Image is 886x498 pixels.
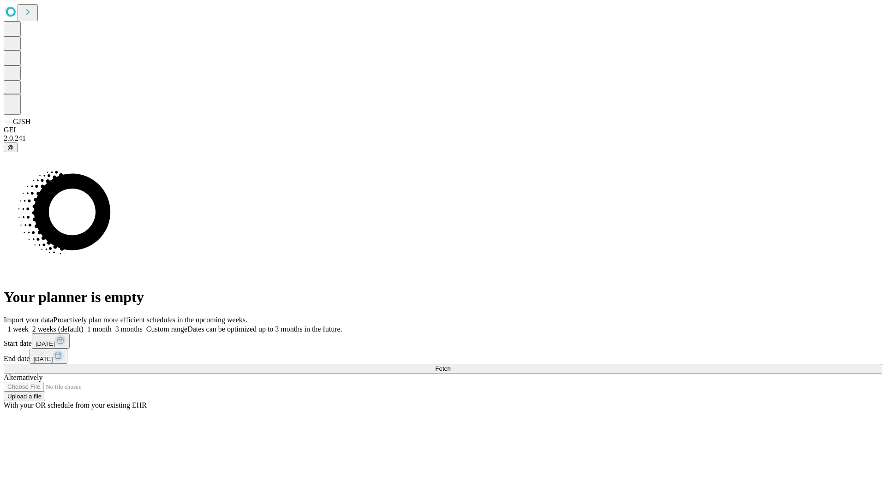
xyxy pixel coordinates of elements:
div: Start date [4,333,882,349]
span: 2 weeks (default) [32,325,84,333]
span: GJSH [13,118,30,125]
div: 2.0.241 [4,134,882,142]
span: Fetch [435,365,450,372]
span: 1 week [7,325,29,333]
button: [DATE] [32,333,70,349]
span: Import your data [4,316,54,324]
span: [DATE] [33,356,53,362]
span: Proactively plan more efficient schedules in the upcoming weeks. [54,316,247,324]
span: 3 months [115,325,143,333]
span: With your OR schedule from your existing EHR [4,401,147,409]
div: End date [4,349,882,364]
span: Alternatively [4,373,42,381]
div: GEI [4,126,882,134]
button: Upload a file [4,391,45,401]
button: Fetch [4,364,882,373]
span: 1 month [87,325,112,333]
button: [DATE] [30,349,67,364]
span: @ [7,144,14,151]
span: [DATE] [36,340,55,347]
span: Custom range [146,325,187,333]
h1: Your planner is empty [4,289,882,306]
button: @ [4,142,18,152]
span: Dates can be optimized up to 3 months in the future. [187,325,342,333]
